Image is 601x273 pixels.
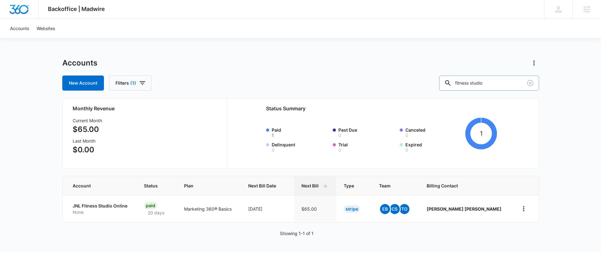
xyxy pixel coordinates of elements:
[390,204,400,214] span: CS
[144,202,157,209] div: Paid
[130,81,136,85] span: (1)
[73,182,120,189] span: Account
[294,195,336,222] td: $65.00
[338,127,396,138] label: Past Due
[241,195,294,222] td: [DATE]
[272,141,329,152] label: Delinquent
[73,144,102,155] p: $0.00
[529,58,539,68] button: Actions
[73,117,102,124] h3: Current Month
[405,127,463,138] label: Canceled
[301,182,320,189] span: Next Bill
[272,133,274,138] button: Paid
[266,105,497,112] h2: Status Summary
[344,205,360,213] div: Stripe
[272,127,329,138] label: Paid
[184,182,233,189] span: Plan
[73,138,102,144] h3: Last Month
[380,204,390,214] span: EB
[184,206,233,212] p: Marketing 360® Basics
[73,105,219,112] h2: Monthly Revenue
[62,76,104,91] a: New Account
[427,182,504,189] span: Billing Contact
[439,76,539,91] input: Search
[480,129,483,137] tspan: 1
[399,204,409,214] span: TO
[62,58,97,68] h1: Accounts
[248,182,277,189] span: Next Bill Date
[344,182,355,189] span: Type
[73,209,129,215] p: None
[33,19,59,38] a: Websites
[73,203,129,215] a: JNL Fitness Studio OnlineNone
[338,141,396,152] label: Trial
[379,182,403,189] span: Team
[525,78,535,88] button: Clear
[427,206,501,212] strong: [PERSON_NAME] [PERSON_NAME]
[405,141,463,152] label: Expired
[280,230,314,237] p: Showing 1-1 of 1
[6,19,33,38] a: Accounts
[144,182,160,189] span: Status
[73,203,129,209] p: JNL Fitness Studio Online
[519,204,529,214] button: home
[48,6,105,12] span: Backoffice | Madwire
[144,209,168,216] p: 20 days
[109,76,152,91] button: Filters(1)
[73,124,102,135] p: $65.00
